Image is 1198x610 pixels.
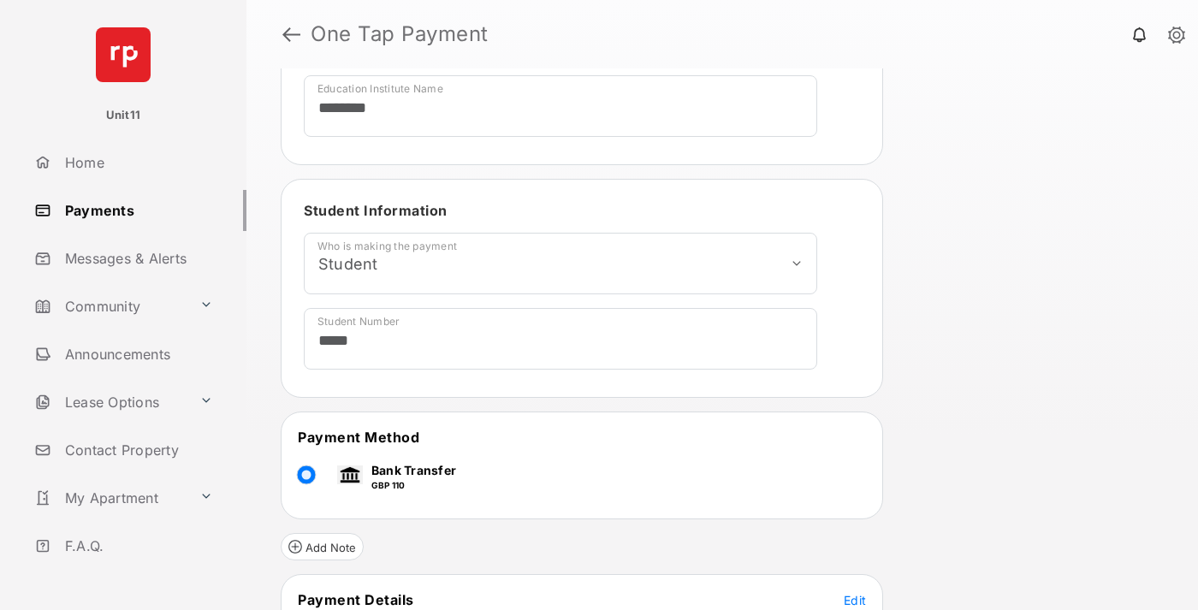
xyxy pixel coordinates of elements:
[304,202,448,219] span: Student Information
[27,334,246,375] a: Announcements
[27,190,246,231] a: Payments
[844,591,866,608] button: Edit
[27,525,246,566] a: F.A.Q.
[844,593,866,607] span: Edit
[27,286,193,327] a: Community
[337,465,363,484] img: bank.png
[27,429,246,471] a: Contact Property
[281,533,364,560] button: Add Note
[96,27,151,82] img: svg+xml;base64,PHN2ZyB4bWxucz0iaHR0cDovL3d3dy53My5vcmcvMjAwMC9zdmciIHdpZHRoPSI2NCIgaGVpZ2h0PSI2NC...
[371,479,456,492] p: GBP 110
[311,24,489,44] strong: One Tap Payment
[106,107,141,124] p: Unit11
[371,461,456,479] p: Bank Transfer
[27,477,193,518] a: My Apartment
[298,591,414,608] span: Payment Details
[27,382,193,423] a: Lease Options
[298,429,419,446] span: Payment Method
[27,142,246,183] a: Home
[27,238,246,279] a: Messages & Alerts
